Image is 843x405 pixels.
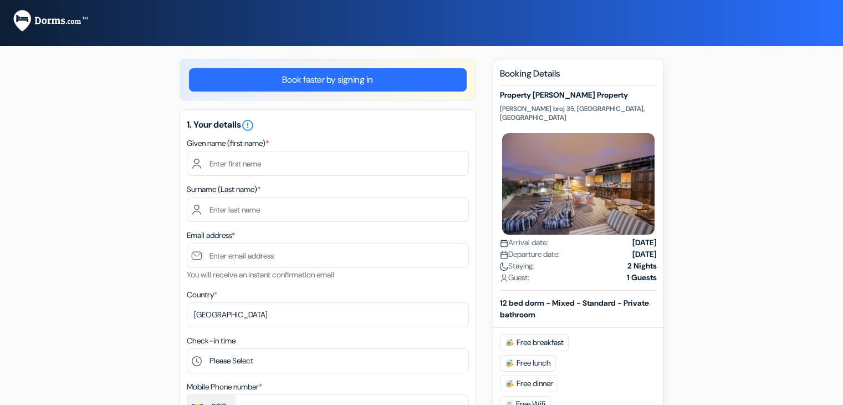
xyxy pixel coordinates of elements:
[500,90,657,100] h5: Property [PERSON_NAME] Property
[500,355,556,372] span: Free lunch
[187,197,469,222] input: Enter last name
[500,376,558,392] span: Free dinner
[500,249,560,260] span: Departure date:
[632,237,657,249] strong: [DATE]
[632,249,657,260] strong: [DATE]
[187,243,469,268] input: Enter email address
[189,68,467,92] a: Book faster by signing in
[241,119,254,130] a: error_outline
[627,272,657,283] strong: 1 Guests
[187,119,469,132] h5: 1. Your details
[500,237,548,249] span: Arrival date:
[627,260,657,272] strong: 2 Nights
[187,335,236,347] label: Check-in time
[500,251,508,259] img: calendar.svg
[13,10,88,32] img: Dorms.com
[505,359,514,368] img: free_breakfast.svg
[187,151,469,176] input: Enter first name
[187,289,217,301] label: Country
[241,119,254,132] i: error_outline
[187,381,262,393] label: Mobile Phone number
[187,138,269,149] label: Given name (first name)
[500,239,508,247] img: calendar.svg
[187,184,260,195] label: Surname (Last name)
[187,270,334,280] small: You will receive an instant confirmation email
[500,68,657,86] h5: Booking Details
[500,274,508,282] img: user_icon.svg
[500,335,569,351] span: Free breakfast
[500,104,657,122] p: [PERSON_NAME] broj 35, [GEOGRAPHIC_DATA], [GEOGRAPHIC_DATA]
[187,230,235,241] label: Email address
[500,272,529,283] span: Guest:
[505,379,514,388] img: free_breakfast.svg
[500,260,535,272] span: Staying:
[500,298,649,320] b: 12 bed dorm - Mixed - Standard - Private bathroom
[500,262,508,271] img: moon.svg
[505,338,514,347] img: free_breakfast.svg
